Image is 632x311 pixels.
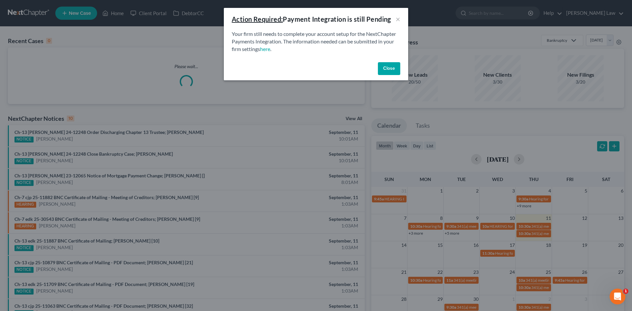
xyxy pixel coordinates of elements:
[396,15,400,23] button: ×
[232,15,283,23] u: Action Required:
[610,289,625,304] iframe: Intercom live chat
[260,46,270,52] a: here
[232,14,391,24] div: Payment Integration is still Pending
[378,62,400,75] button: Close
[232,30,400,53] p: Your firm still needs to complete your account setup for the NextChapter Payments Integration. Th...
[623,289,628,294] span: 1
